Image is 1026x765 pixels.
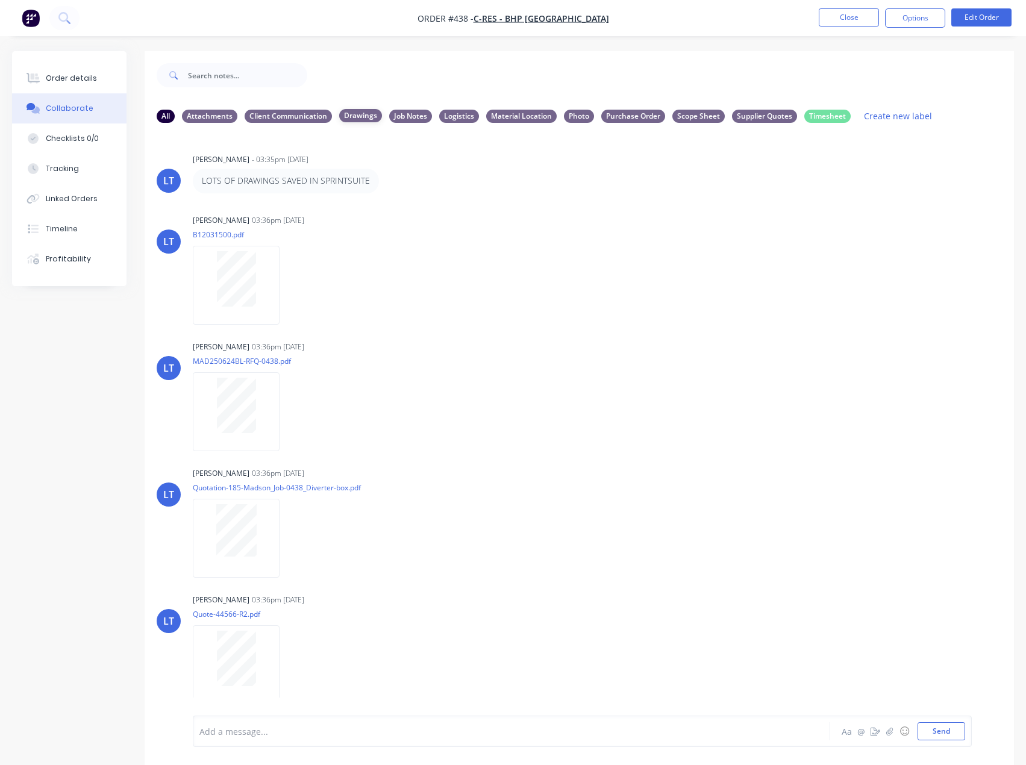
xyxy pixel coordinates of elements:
[46,133,99,144] div: Checklists 0/0
[252,468,304,479] div: 03:36pm [DATE]
[252,342,304,352] div: 03:36pm [DATE]
[252,595,304,605] div: 03:36pm [DATE]
[601,110,665,123] div: Purchase Order
[182,110,237,123] div: Attachments
[46,254,91,264] div: Profitability
[193,342,249,352] div: [PERSON_NAME]
[46,193,98,204] div: Linked Orders
[22,9,40,27] img: Factory
[12,154,127,184] button: Tracking
[46,163,79,174] div: Tracking
[439,110,479,123] div: Logistics
[418,13,474,24] span: Order #438 -
[252,154,308,165] div: - 03:35pm [DATE]
[163,234,174,249] div: LT
[897,724,912,738] button: ☺
[12,244,127,274] button: Profitability
[202,175,370,187] p: LOTS OF DRAWINGS SAVED IN SPRINTSUITE
[46,103,93,114] div: Collaborate
[12,214,127,244] button: Timeline
[951,8,1012,27] button: Edit Order
[193,609,292,619] p: Quote-44566-R2.pdf
[12,123,127,154] button: Checklists 0/0
[193,595,249,605] div: [PERSON_NAME]
[193,154,249,165] div: [PERSON_NAME]
[188,63,307,87] input: Search notes...
[858,108,939,124] button: Create new label
[732,110,797,123] div: Supplier Quotes
[486,110,557,123] div: Material Location
[854,724,868,738] button: @
[163,361,174,375] div: LT
[163,614,174,628] div: LT
[193,215,249,226] div: [PERSON_NAME]
[157,110,175,123] div: All
[193,356,292,366] p: MAD250624BL-RFQ-0438.pdf
[389,110,432,123] div: Job Notes
[804,110,851,123] div: Timesheet
[12,63,127,93] button: Order details
[46,73,97,84] div: Order details
[918,722,965,740] button: Send
[163,173,174,188] div: LT
[193,230,292,240] p: B12031500.pdf
[252,215,304,226] div: 03:36pm [DATE]
[245,110,332,123] div: Client Communication
[839,724,854,738] button: Aa
[672,110,725,123] div: Scope Sheet
[474,13,609,24] a: C-RES - BHP [GEOGRAPHIC_DATA]
[163,487,174,502] div: LT
[885,8,945,28] button: Options
[46,223,78,234] div: Timeline
[12,184,127,214] button: Linked Orders
[564,110,594,123] div: Photo
[193,468,249,479] div: [PERSON_NAME]
[339,109,382,122] div: Drawings
[819,8,879,27] button: Close
[12,93,127,123] button: Collaborate
[193,482,361,493] p: Quotation-185-Madson_Job-0438_Diverter-box.pdf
